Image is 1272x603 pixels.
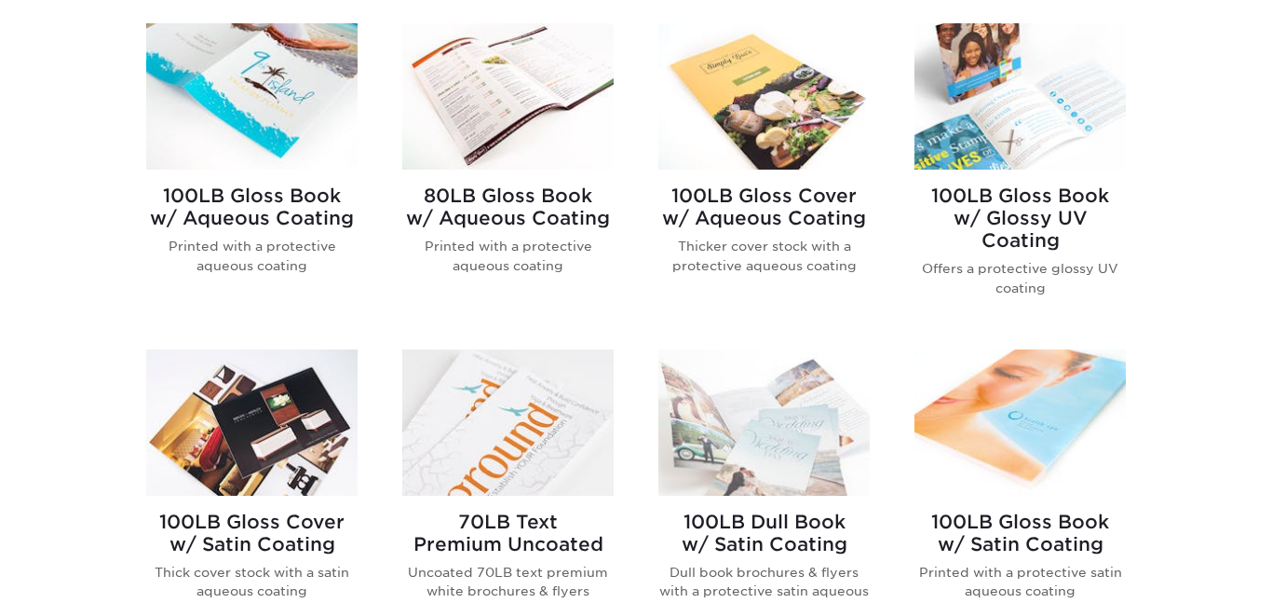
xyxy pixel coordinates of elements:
img: 70LB Text<br/>Premium Uncoated Brochures & Flyers [402,349,614,496]
h2: 100LB Gloss Cover w/ Aqueous Coating [658,185,870,229]
p: Thicker cover stock with a protective aqueous coating [658,237,870,275]
p: Printed with a protective aqueous coating [402,237,614,275]
a: 100LB Gloss Book<br/>w/ Aqueous Coating Brochures & Flyers 100LB Gloss Bookw/ Aqueous Coating Pri... [146,23,358,327]
img: 100LB Gloss Book<br/>w/ Glossy UV Coating Brochures & Flyers [914,23,1126,170]
h2: 100LB Gloss Book w/ Aqueous Coating [146,185,358,229]
a: 100LB Gloss Cover<br/>w/ Aqueous Coating Brochures & Flyers 100LB Gloss Coverw/ Aqueous Coating T... [658,23,870,327]
a: 80LB Gloss Book<br/>w/ Aqueous Coating Brochures & Flyers 80LB Gloss Bookw/ Aqueous Coating Print... [402,23,614,327]
img: 100LB Dull Book<br/>w/ Satin Coating Brochures & Flyers [658,349,870,496]
img: 80LB Gloss Book<br/>w/ Aqueous Coating Brochures & Flyers [402,23,614,170]
p: Uncoated 70LB text premium white brochures & flyers [402,563,614,601]
a: 100LB Gloss Book<br/>w/ Glossy UV Coating Brochures & Flyers 100LB Gloss Bookw/ Glossy UV Coating... [914,23,1126,327]
img: 100LB Gloss Cover<br/>w/ Satin Coating Brochures & Flyers [146,349,358,496]
h2: 100LB Gloss Cover w/ Satin Coating [146,511,358,555]
h2: 70LB Text Premium Uncoated [402,511,614,555]
img: 100LB Gloss Cover<br/>w/ Aqueous Coating Brochures & Flyers [658,23,870,170]
h2: 100LB Gloss Book w/ Satin Coating [914,511,1126,555]
h2: 80LB Gloss Book w/ Aqueous Coating [402,185,614,229]
p: Printed with a protective aqueous coating [146,237,358,275]
img: 100LB Gloss Book<br/>w/ Aqueous Coating Brochures & Flyers [146,23,358,170]
img: 100LB Gloss Book<br/>w/ Satin Coating Brochures & Flyers [914,349,1126,496]
h2: 100LB Dull Book w/ Satin Coating [658,511,870,555]
p: Printed with a protective satin aqueous coating [914,563,1126,601]
p: Offers a protective glossy UV coating [914,259,1126,297]
p: Thick cover stock with a satin aqueous coating [146,563,358,601]
h2: 100LB Gloss Book w/ Glossy UV Coating [914,185,1126,252]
